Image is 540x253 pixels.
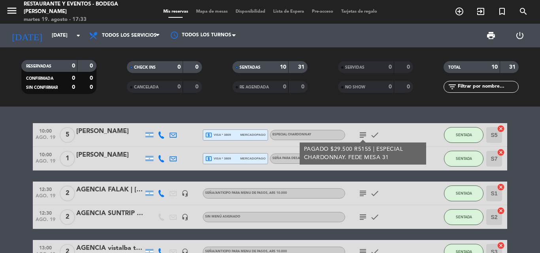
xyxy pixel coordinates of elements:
strong: 31 [509,64,517,70]
i: arrow_drop_down [74,31,83,40]
strong: 0 [90,63,94,69]
span: 13:00 [36,243,55,252]
span: 12:30 [36,184,55,193]
div: [PERSON_NAME] [76,150,143,160]
span: visa * 3809 [205,155,231,162]
span: RE AGENDADA [240,85,269,89]
div: martes 19. agosto - 17:33 [24,16,129,24]
span: ago. 19 [36,135,55,144]
span: RESERVADAS [26,64,51,68]
button: SENTADA [444,151,483,167]
i: check [370,212,380,222]
button: SENTADA [444,186,483,201]
strong: 0 [283,84,286,90]
i: subject [358,130,368,140]
i: local_atm [205,155,212,162]
span: 10:00 [36,150,55,159]
span: Sin menú asignado [205,215,240,218]
i: cancel [497,148,505,156]
span: 2 [60,209,75,225]
strong: 0 [72,75,75,81]
strong: 0 [301,84,306,90]
strong: 0 [407,84,412,90]
i: search [519,7,528,16]
span: SENTADA [456,215,472,219]
i: turned_in_not [497,7,507,16]
i: add_circle_outline [455,7,464,16]
strong: 31 [298,64,306,70]
span: 5 [60,127,75,143]
strong: 0 [177,84,181,90]
span: Seña/anticipo para MENU DE PASOS [205,250,287,253]
span: Todos los servicios [102,33,157,38]
span: Disponibilidad [232,9,269,14]
i: [DATE] [6,27,48,44]
span: SENTADA [456,133,472,137]
span: Seña para DESAYUNOS - MENÚ A LA CARTA [272,157,343,160]
strong: 0 [90,75,94,81]
span: CHECK INS [134,66,156,69]
span: SENTADA [456,156,472,161]
strong: 0 [389,84,392,90]
strong: 0 [195,64,200,70]
i: exit_to_app [476,7,485,16]
strong: 0 [72,63,75,69]
strong: 0 [389,64,392,70]
strong: 0 [195,84,200,90]
strong: 0 [407,64,412,70]
i: headset_mic [181,214,189,221]
span: ago. 19 [36,159,55,168]
span: Mapa de mesas [192,9,232,14]
button: SENTADA [444,209,483,225]
i: check [370,189,380,198]
span: 12:30 [36,208,55,217]
span: 1 [60,151,75,167]
span: 10:00 [36,126,55,135]
span: Tarjetas de regalo [337,9,381,14]
span: TOTAL [448,66,461,69]
div: LOG OUT [505,24,534,47]
span: ESPECIAL CHARDONNAY [272,133,311,136]
div: PAGADO $29.500 R5155 | ESPECIAL CHARDONNAY. FEDE MESA 31 [304,145,422,162]
span: SERVIDAS [345,66,364,69]
i: cancel [497,207,505,215]
input: Filtrar por nombre... [457,82,518,91]
span: Pre-acceso [308,9,337,14]
div: AGENCIA SUNTRIP | [PERSON_NAME] [PERSON_NAME] [76,208,143,219]
i: subject [358,189,368,198]
i: check [370,130,380,140]
span: ago. 19 [36,193,55,202]
i: subject [358,212,368,222]
div: Restaurante y Eventos - Bodega [PERSON_NAME] [24,0,129,16]
i: cancel [497,125,505,133]
div: AGENCIA FALAK | [PERSON_NAME] [76,185,143,195]
span: print [486,31,496,40]
span: mercadopago [240,156,266,161]
i: cancel [497,242,505,249]
i: cancel [497,183,505,191]
span: 2 [60,186,75,201]
span: , ARS 10.000 [268,250,287,253]
span: Seña/anticipo para MENU DE PASOS [205,191,287,195]
strong: 0 [90,84,94,90]
i: menu [6,5,18,17]
span: SIN CONFIRMAR [26,86,58,90]
span: Lista de Espera [269,9,308,14]
i: filter_list [447,82,457,92]
span: mercadopago [240,132,266,137]
span: CANCELADA [134,85,159,89]
strong: 10 [280,64,286,70]
span: CONFIRMADA [26,77,53,81]
strong: 0 [72,84,75,90]
span: SENTADAS [240,66,261,69]
i: headset_mic [181,190,189,197]
strong: 10 [491,64,498,70]
span: NO SHOW [345,85,365,89]
i: local_atm [205,131,212,139]
span: visa * 3809 [205,131,231,139]
span: Mis reservas [159,9,192,14]
span: ago. 19 [36,217,55,226]
button: menu [6,5,18,19]
span: , ARS 10.000 [268,191,287,195]
div: [PERSON_NAME] [76,126,143,137]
